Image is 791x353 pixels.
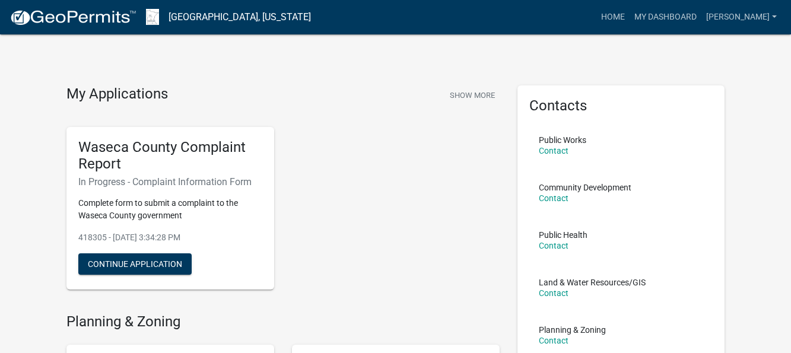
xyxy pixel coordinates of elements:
[78,253,192,275] button: Continue Application
[529,97,713,115] h5: Contacts
[146,9,159,25] img: Waseca County, Minnesota
[539,336,568,345] a: Contact
[539,193,568,203] a: Contact
[66,85,168,103] h4: My Applications
[539,231,587,239] p: Public Health
[78,139,262,173] h5: Waseca County Complaint Report
[539,241,568,250] a: Contact
[539,136,586,144] p: Public Works
[169,7,311,27] a: [GEOGRAPHIC_DATA], [US_STATE]
[630,6,701,28] a: My Dashboard
[539,146,568,155] a: Contact
[445,85,500,105] button: Show More
[701,6,782,28] a: [PERSON_NAME]
[539,183,631,192] p: Community Development
[66,313,500,330] h4: Planning & Zoning
[78,176,262,187] h6: In Progress - Complaint Information Form
[539,326,606,334] p: Planning & Zoning
[78,231,262,244] p: 418305 - [DATE] 3:34:28 PM
[596,6,630,28] a: Home
[539,278,646,287] p: Land & Water Resources/GIS
[539,288,568,298] a: Contact
[78,197,262,222] p: Complete form to submit a complaint to the Waseca County government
